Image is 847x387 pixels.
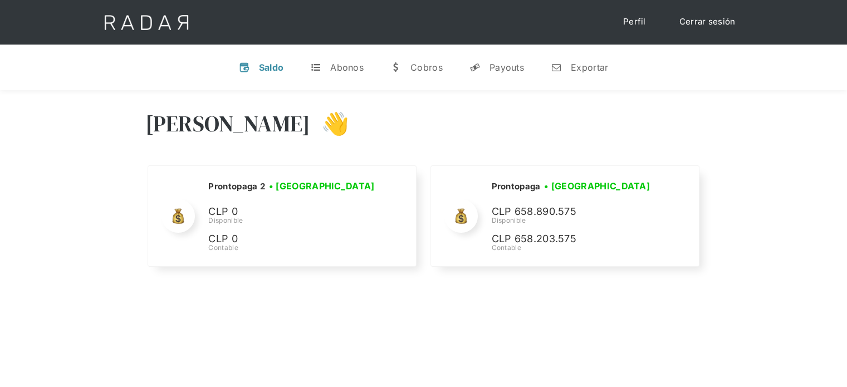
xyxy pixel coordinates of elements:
div: Payouts [489,62,524,73]
div: Saldo [259,62,284,73]
h3: [PERSON_NAME] [145,110,311,138]
a: Perfil [612,11,657,33]
h2: Prontopaga [491,181,540,192]
p: CLP 0 [208,231,375,247]
a: Cerrar sesión [668,11,747,33]
div: v [239,62,250,73]
div: Contable [208,243,378,253]
div: y [469,62,481,73]
div: t [310,62,321,73]
div: Contable [491,243,658,253]
h3: • [GEOGRAPHIC_DATA] [269,179,375,193]
div: Cobros [410,62,443,73]
div: n [551,62,562,73]
div: Disponible [491,215,658,226]
div: Disponible [208,215,378,226]
div: Exportar [571,62,608,73]
h3: • [GEOGRAPHIC_DATA] [544,179,650,193]
h2: Prontopaga 2 [208,181,265,192]
p: CLP 658.203.575 [491,231,658,247]
div: w [390,62,402,73]
h3: 👋 [310,110,349,138]
p: CLP 0 [208,204,375,220]
p: CLP 658.890.575 [491,204,658,220]
div: Abonos [330,62,364,73]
